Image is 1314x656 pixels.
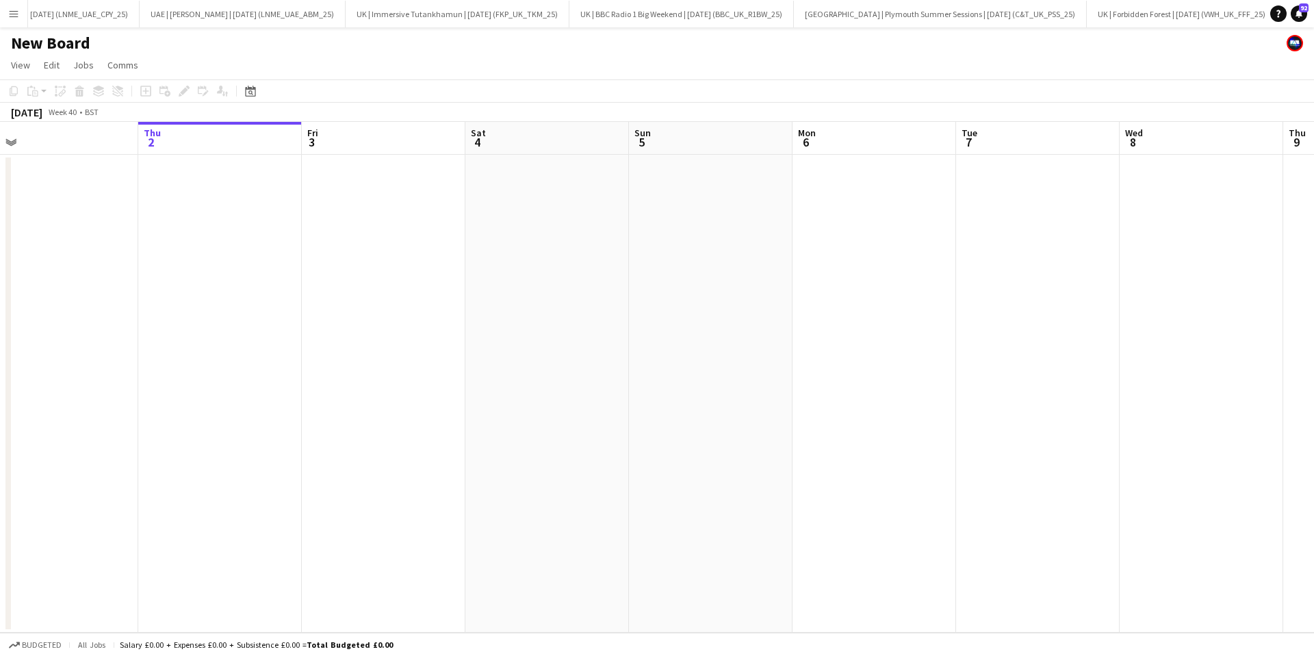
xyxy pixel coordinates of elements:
[140,1,346,27] button: UAE | [PERSON_NAME] | [DATE] (LNME_UAE_ABM_25)
[305,134,318,150] span: 3
[962,127,977,139] span: Tue
[107,59,138,71] span: Comms
[22,640,62,650] span: Budgeted
[307,127,318,139] span: Fri
[469,134,486,150] span: 4
[794,1,1087,27] button: [GEOGRAPHIC_DATA] | Plymouth Summer Sessions | [DATE] (C&T_UK_PSS_25)
[44,59,60,71] span: Edit
[632,134,651,150] span: 5
[144,127,161,139] span: Thu
[1289,127,1306,139] span: Thu
[307,640,393,650] span: Total Budgeted £0.00
[7,638,64,653] button: Budgeted
[1291,5,1307,22] a: 92
[471,127,486,139] span: Sat
[75,640,108,650] span: All jobs
[569,1,794,27] button: UK | BBC Radio 1 Big Weekend | [DATE] (BBC_UK_R1BW_25)
[11,33,90,53] h1: New Board
[85,107,99,117] div: BST
[798,127,816,139] span: Mon
[959,134,977,150] span: 7
[68,56,99,74] a: Jobs
[1287,134,1306,150] span: 9
[796,134,816,150] span: 6
[346,1,569,27] button: UK | Immersive Tutankhamun | [DATE] (FKP_UK_TKM_25)
[1299,3,1309,12] span: 92
[38,56,65,74] a: Edit
[5,56,36,74] a: View
[102,56,144,74] a: Comms
[1087,1,1277,27] button: UK | Forbidden Forest | [DATE] (VWH_UK_FFF_25)
[1287,35,1303,51] app-user-avatar: FAB Recruitment
[45,107,79,117] span: Week 40
[11,59,30,71] span: View
[142,134,161,150] span: 2
[120,640,393,650] div: Salary £0.00 + Expenses £0.00 + Subsistence £0.00 =
[634,127,651,139] span: Sun
[1125,127,1143,139] span: Wed
[11,105,42,119] div: [DATE]
[1123,134,1143,150] span: 8
[73,59,94,71] span: Jobs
